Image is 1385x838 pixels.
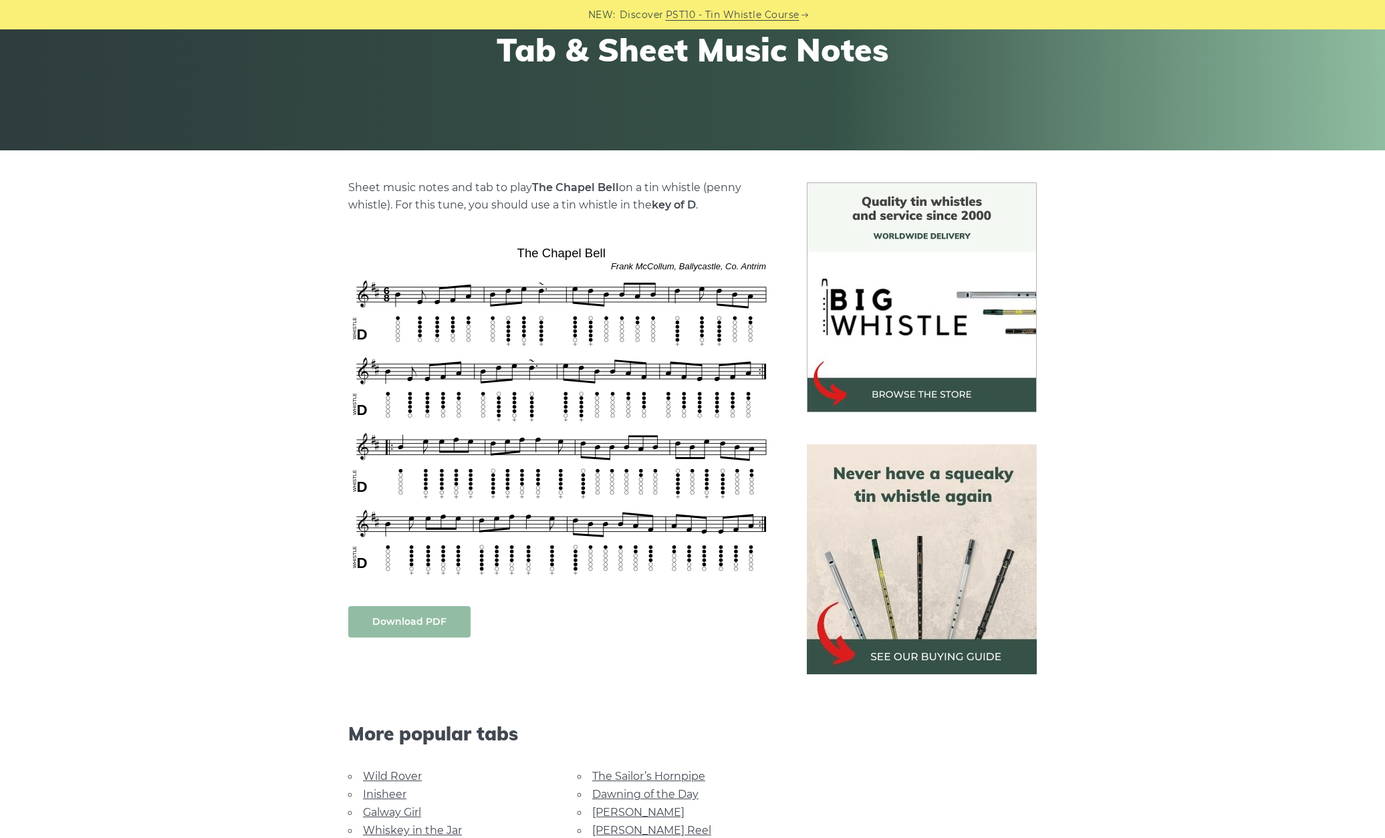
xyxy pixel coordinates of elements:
span: Discover [620,7,664,23]
strong: The Chapel Bell [532,181,619,194]
strong: key of D [652,198,696,211]
img: tin whistle buying guide [807,444,1037,674]
a: Download PDF [348,606,471,638]
img: BigWhistle Tin Whistle Store [807,182,1037,412]
span: NEW: [588,7,616,23]
a: Dawning of the Day [592,788,699,801]
a: Whiskey in the Jar [363,824,462,837]
a: The Sailor’s Hornpipe [592,770,705,783]
a: Inisheer [363,788,406,801]
a: [PERSON_NAME] Reel [592,824,711,837]
span: More popular tabs [348,722,775,745]
img: The Chapel Bell Tin Whistle Tabs & Sheet Music [348,241,775,579]
a: [PERSON_NAME] [592,806,684,819]
a: Galway Girl [363,806,421,819]
a: PST10 - Tin Whistle Course [666,7,799,23]
a: Wild Rover [363,770,422,783]
p: Sheet music notes and tab to play on a tin whistle (penny whistle). For this tune, you should use... [348,179,775,214]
